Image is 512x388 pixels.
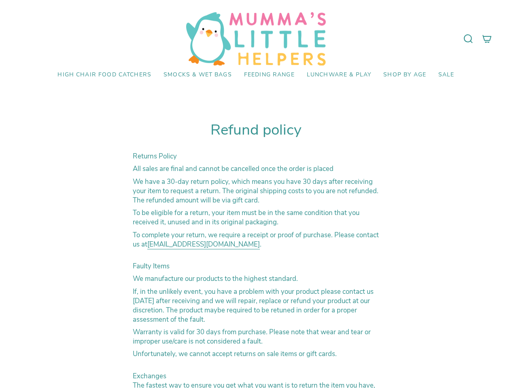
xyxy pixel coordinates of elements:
p: We have a 30-day return policy, which means you have 30 days after receiving your item to request... [133,177,380,205]
p: All sales are final and cannot be cancelled once the order is placed [133,164,380,173]
strong: Returns Policy [133,152,177,161]
span: Feeding Range [244,72,295,78]
span: Shop by Age [383,72,426,78]
a: Smocks & Wet Bags [157,65,238,84]
strong: Exchanges [133,371,166,381]
span: Lunchware & Play [307,72,371,78]
a: [EMAIL_ADDRESS][DOMAIN_NAME] [147,240,260,251]
a: Lunchware & Play [301,65,377,84]
p: We manufacture our products to the highest standard. [133,274,380,283]
span: High Chair Food Catchers [57,72,151,78]
span: SALE [438,72,455,78]
a: SALE [432,65,461,84]
strong: Faulty Items [133,261,170,271]
p: To complete your return, we require a receipt or proof of purchase. Please contact us at . [133,230,380,249]
p: If, in the unlikely event, you have a problem with your product please contact us [DATE] after re... [133,287,380,324]
a: Shop by Age [377,65,432,84]
a: Feeding Range [238,65,301,84]
a: High Chair Food Catchers [51,65,157,84]
p: To be eligible for a return, your item must be in the same condition that you received it, unused... [133,208,380,227]
p: Unfortunately, we cannot accept returns on sale items or gift cards. [133,349,380,358]
p: Warranty is valid for 30 days from purchase. Please note that wear and tear or improper use/care ... [133,327,380,346]
img: Mumma’s Little Helpers [186,12,326,65]
span: Smocks & Wet Bags [164,72,232,78]
h1: Refund policy [133,121,380,139]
